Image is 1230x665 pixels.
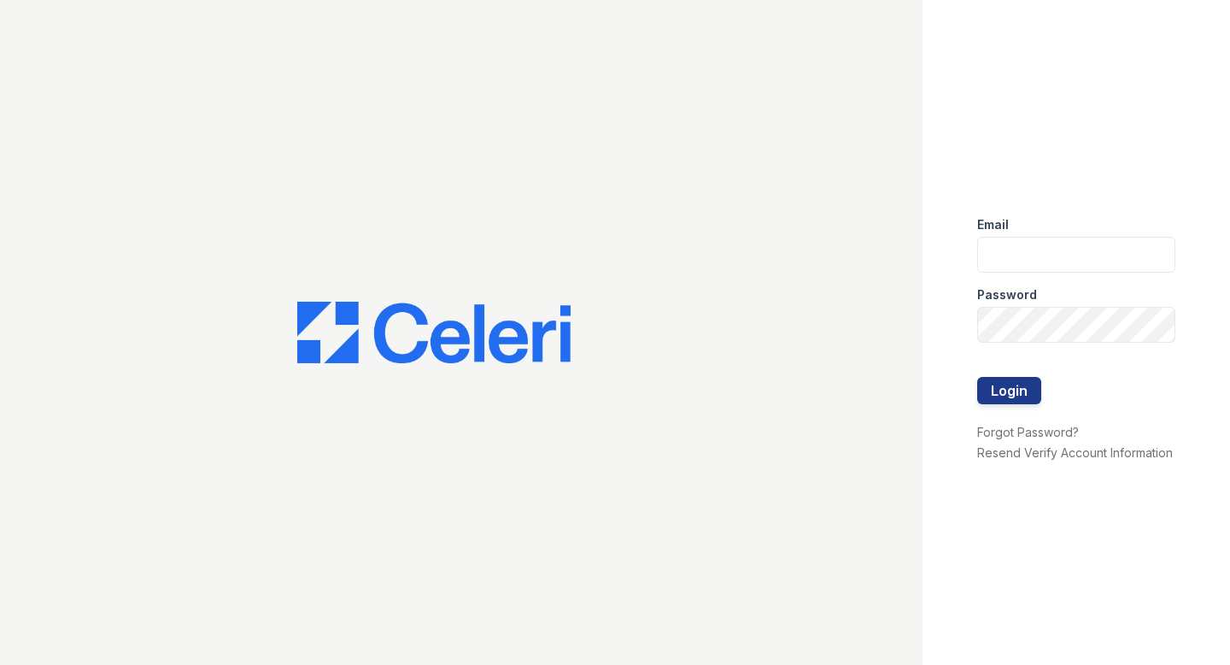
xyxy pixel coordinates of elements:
a: Forgot Password? [977,425,1079,439]
label: Password [977,286,1037,303]
button: Login [977,377,1041,404]
a: Resend Verify Account Information [977,445,1173,460]
label: Email [977,216,1009,233]
img: CE_Logo_Blue-a8612792a0a2168367f1c8372b55b34899dd931a85d93a1a3d3e32e68fde9ad4.png [297,302,571,363]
